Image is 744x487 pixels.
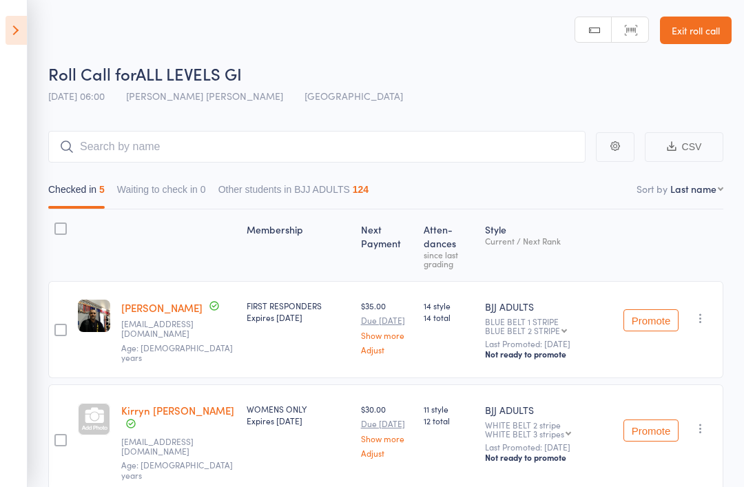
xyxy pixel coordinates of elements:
[361,300,413,354] div: $35.00
[121,300,203,315] a: [PERSON_NAME]
[121,459,233,480] span: Age: [DEMOGRAPHIC_DATA] years
[121,319,211,339] small: ttcrossman@gmail.com
[623,419,679,442] button: Promote
[670,182,716,196] div: Last name
[99,184,105,195] div: 5
[117,177,206,209] button: Waiting to check in0
[126,89,283,103] span: [PERSON_NAME] [PERSON_NAME]
[361,331,413,340] a: Show more
[645,132,723,162] button: CSV
[485,442,612,452] small: Last Promoted: [DATE]
[424,300,474,311] span: 14 style
[78,300,110,332] img: image1687809382.png
[418,216,479,275] div: Atten­dances
[485,339,612,349] small: Last Promoted: [DATE]
[361,403,413,457] div: $30.00
[136,62,242,85] span: ALL LEVELS GI
[48,177,105,209] button: Checked in5
[200,184,206,195] div: 0
[247,415,350,426] div: Expires [DATE]
[361,345,413,354] a: Adjust
[121,437,211,457] small: kirryncrossman@outlook.com
[485,349,612,360] div: Not ready to promote
[485,403,612,417] div: BJJ ADULTS
[218,177,369,209] button: Other students in BJJ ADULTS124
[361,315,413,325] small: Due [DATE]
[485,326,560,335] div: BLUE BELT 2 STRIPE
[424,415,474,426] span: 12 total
[48,89,105,103] span: [DATE] 06:00
[479,216,618,275] div: Style
[361,448,413,457] a: Adjust
[485,317,612,335] div: BLUE BELT 1 STRIPE
[247,300,350,323] div: FIRST RESPONDERS
[247,403,350,426] div: WOMENS ONLY
[424,311,474,323] span: 14 total
[361,434,413,443] a: Show more
[48,131,586,163] input: Search by name
[485,452,612,463] div: Not ready to promote
[353,184,369,195] div: 124
[355,216,418,275] div: Next Payment
[424,250,474,268] div: since last grading
[637,182,668,196] label: Sort by
[121,342,233,363] span: Age: [DEMOGRAPHIC_DATA] years
[485,236,612,245] div: Current / Next Rank
[660,17,732,44] a: Exit roll call
[247,311,350,323] div: Expires [DATE]
[241,216,355,275] div: Membership
[623,309,679,331] button: Promote
[424,403,474,415] span: 11 style
[121,403,234,417] a: Kirryn [PERSON_NAME]
[361,419,413,428] small: Due [DATE]
[485,300,612,313] div: BJJ ADULTS
[48,62,136,85] span: Roll Call for
[304,89,403,103] span: [GEOGRAPHIC_DATA]
[485,429,564,438] div: WHITE BELT 3 stripes
[485,420,612,438] div: WHITE BELT 2 stripe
